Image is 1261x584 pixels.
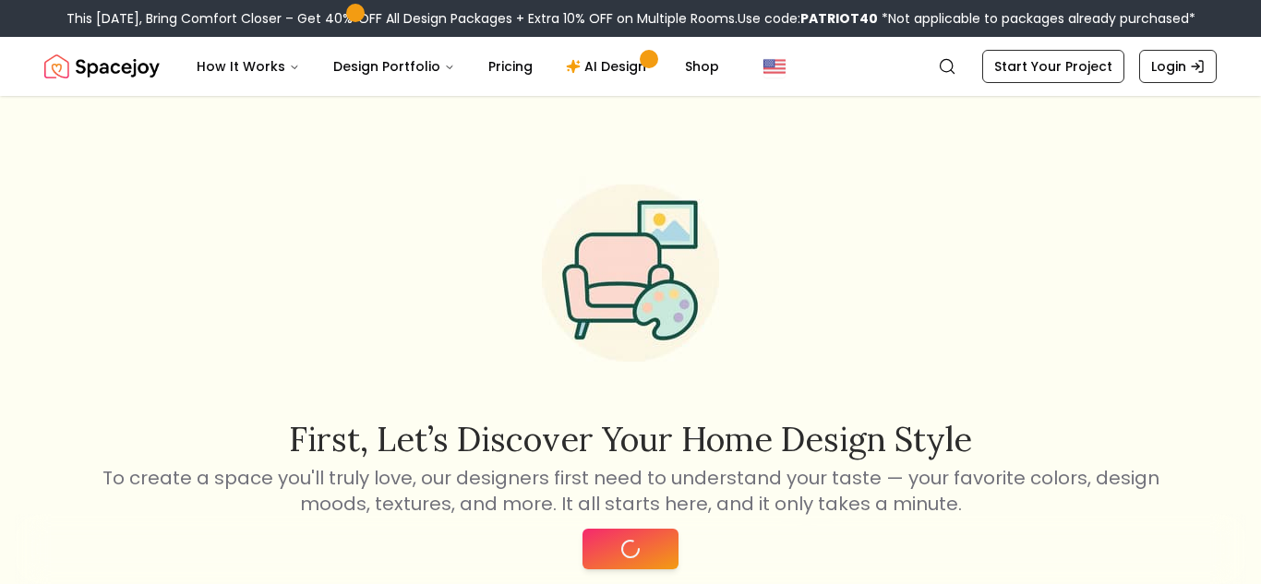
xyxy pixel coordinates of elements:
span: *Not applicable to packages already purchased* [878,9,1195,28]
a: Login [1139,50,1217,83]
nav: Global [44,37,1217,96]
div: This [DATE], Bring Comfort Closer – Get 40% OFF All Design Packages + Extra 10% OFF on Multiple R... [66,9,1195,28]
nav: Main [182,48,734,85]
img: United States [763,55,786,77]
img: Spacejoy Logo [44,48,160,85]
a: Start Your Project [982,50,1124,83]
a: Pricing [474,48,547,85]
h2: First, let’s discover your home design style [99,421,1162,458]
img: Start Style Quiz Illustration [512,155,749,391]
button: How It Works [182,48,315,85]
a: AI Design [551,48,667,85]
b: PATRIOT40 [800,9,878,28]
p: To create a space you'll truly love, our designers first need to understand your taste — your fav... [99,465,1162,517]
a: Spacejoy [44,48,160,85]
span: Use code: [738,9,878,28]
button: Design Portfolio [318,48,470,85]
a: Shop [670,48,734,85]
